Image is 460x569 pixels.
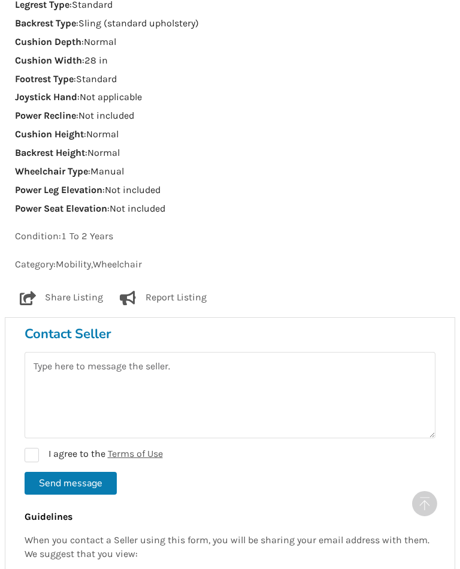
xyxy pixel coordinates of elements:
[15,230,446,243] p: Condition: 1 To 2 Years
[15,54,446,68] p: : 28 in
[15,17,76,29] strong: Backrest Type
[15,36,81,47] strong: Cushion Depth
[25,472,117,495] button: Send message
[15,109,446,123] p: : Not included
[15,146,446,160] p: : Normal
[15,128,446,142] p: : Normal
[15,128,84,140] strong: Cushion Height
[15,258,446,272] p: Category: Mobility , Wheelchair
[15,184,102,195] strong: Power Leg Elevation
[15,165,446,179] p: : Manual
[15,203,107,214] strong: Power Seat Elevation
[15,73,446,86] p: : Standard
[25,511,72,522] b: Guidelines
[25,534,429,561] p: When you contact a Seller using this form, you will be sharing your email address with them. We s...
[15,165,88,177] strong: Wheelchair Type
[146,291,207,305] p: Report Listing
[15,55,82,66] strong: Cushion Width
[15,183,446,197] p: : Not included
[15,91,446,104] p: : Not applicable
[15,17,446,31] p: : Sling (standard upholstery)
[15,110,76,121] strong: Power Recline
[15,147,85,158] strong: Backrest Height
[15,73,74,85] strong: Footrest Type
[15,202,446,216] p: : Not included
[25,448,163,462] label: I agree to the
[108,448,163,459] a: Terms of Use
[15,91,77,103] strong: Joystick Hand
[45,291,103,305] p: Share Listing
[15,35,446,49] p: : Normal
[25,326,435,342] h3: Contact Seller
